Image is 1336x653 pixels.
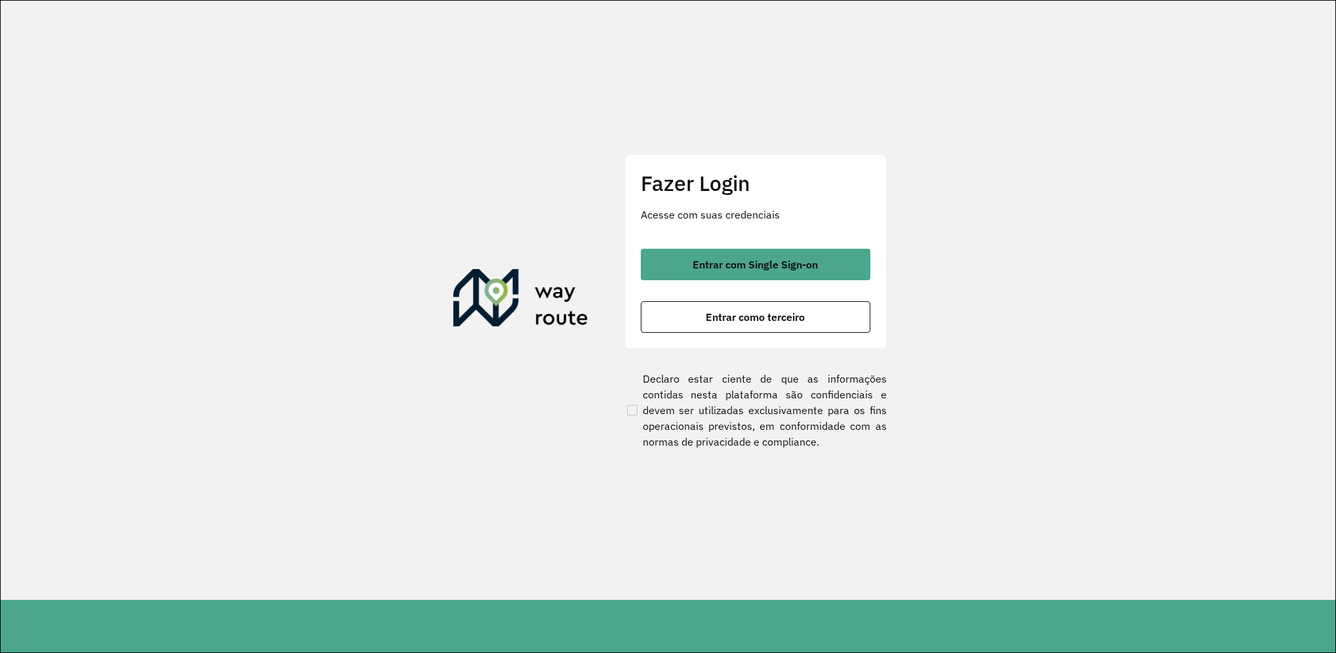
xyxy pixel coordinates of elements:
button: button [641,249,870,280]
span: Entrar como terceiro [706,312,805,322]
span: Entrar com Single Sign-on [693,259,818,270]
p: Acesse com suas credenciais [641,207,870,222]
label: Declaro estar ciente de que as informações contidas nesta plataforma são confidenciais e devem se... [624,371,887,450]
h2: Fazer Login [641,171,870,196]
img: Roteirizador AmbevTech [453,269,588,332]
button: button [641,301,870,333]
